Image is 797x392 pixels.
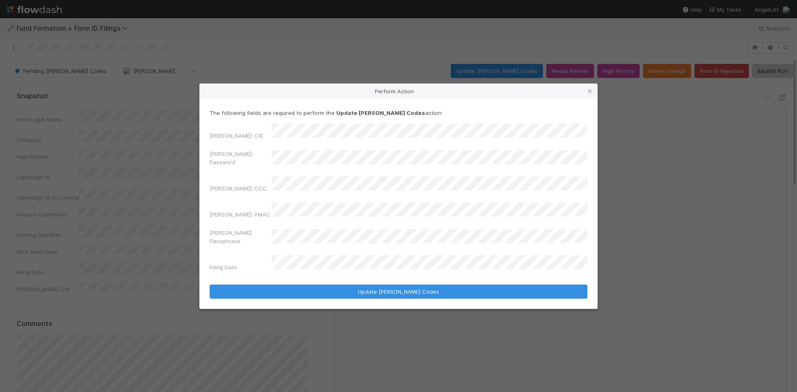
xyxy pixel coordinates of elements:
[210,285,587,299] button: Update [PERSON_NAME] Codes
[210,131,263,140] label: [PERSON_NAME]: CIK
[210,210,270,219] label: [PERSON_NAME]: PMAC
[210,229,272,245] label: [PERSON_NAME]: Passphrase
[336,110,425,116] strong: Update [PERSON_NAME] Codes
[200,84,597,99] div: Perform Action
[210,150,272,166] label: [PERSON_NAME]: Password
[210,184,267,192] label: [PERSON_NAME]: CCC
[210,109,587,117] p: The following fields are required to perform the action:
[210,263,237,271] label: Filing Date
